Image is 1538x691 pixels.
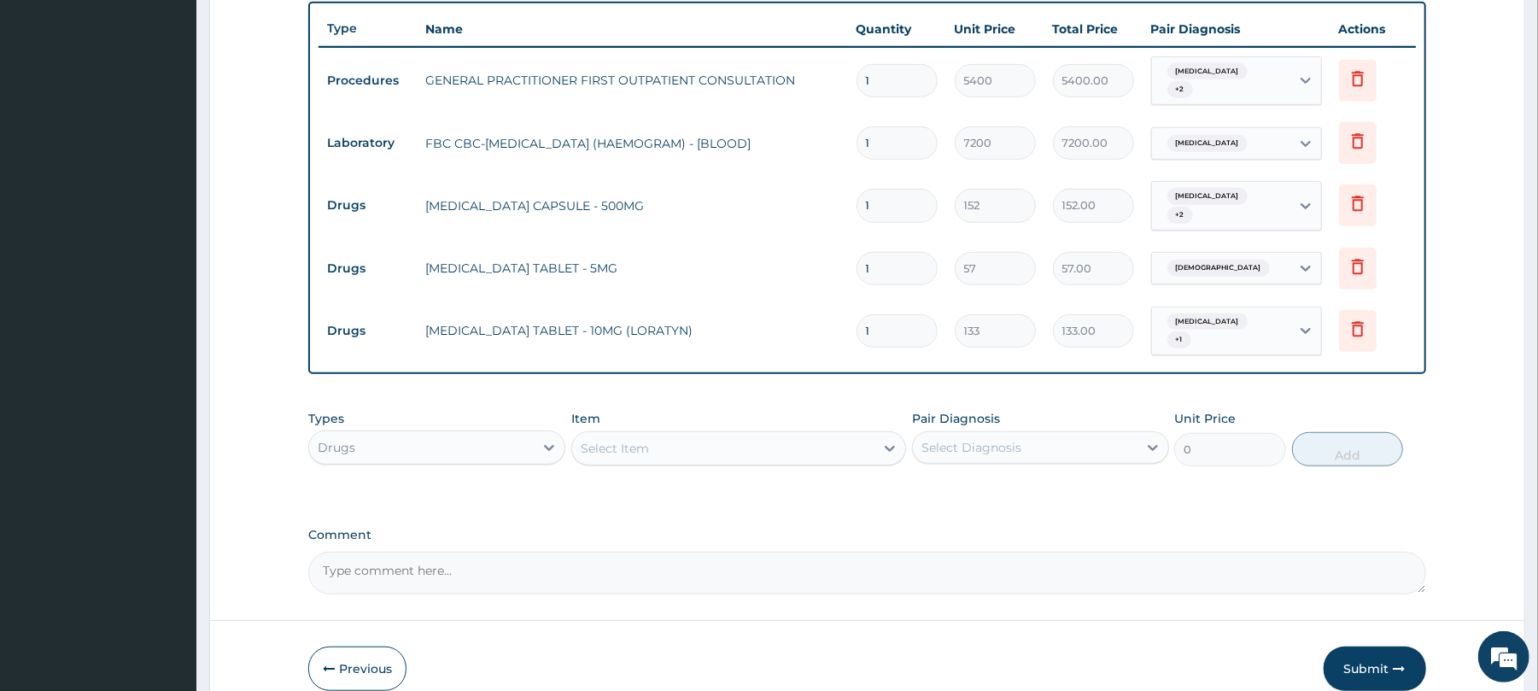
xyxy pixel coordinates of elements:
[308,412,344,426] label: Types
[581,440,649,457] div: Select Item
[1167,81,1193,98] span: + 2
[417,63,847,97] td: GENERAL PRACTITIONER FIRST OUTPATIENT CONSULTATION
[319,65,417,97] td: Procedures
[1324,647,1426,691] button: Submit
[1044,12,1143,46] th: Total Price
[912,410,1000,427] label: Pair Diagnosis
[848,12,946,46] th: Quantity
[1143,12,1330,46] th: Pair Diagnosis
[1174,410,1236,427] label: Unit Price
[417,313,847,348] td: [MEDICAL_DATA] TABLET - 10MG (LORATYN)
[417,12,847,46] th: Name
[9,466,325,526] textarea: Type your message and hit 'Enter'
[1292,432,1404,466] button: Add
[417,189,847,223] td: [MEDICAL_DATA] CAPSULE - 500MG
[318,439,355,456] div: Drugs
[1167,63,1248,80] span: [MEDICAL_DATA]
[319,13,417,44] th: Type
[417,251,847,285] td: [MEDICAL_DATA] TABLET - 5MG
[308,528,1425,542] label: Comment
[1330,12,1416,46] th: Actions
[571,410,600,427] label: Item
[946,12,1044,46] th: Unit Price
[1167,331,1191,348] span: + 1
[99,215,236,388] span: We're online!
[921,439,1021,456] div: Select Diagnosis
[1167,313,1248,331] span: [MEDICAL_DATA]
[319,315,417,347] td: Drugs
[319,190,417,221] td: Drugs
[417,126,847,161] td: FBC CBC-[MEDICAL_DATA] (HAEMOGRAM) - [BLOOD]
[1167,260,1270,277] span: [DEMOGRAPHIC_DATA]
[89,96,287,118] div: Chat with us now
[319,127,417,159] td: Laboratory
[1167,135,1248,152] span: [MEDICAL_DATA]
[319,253,417,284] td: Drugs
[1167,188,1248,205] span: [MEDICAL_DATA]
[308,647,406,691] button: Previous
[32,85,69,128] img: d_794563401_company_1708531726252_794563401
[1167,207,1193,224] span: + 2
[280,9,321,50] div: Minimize live chat window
